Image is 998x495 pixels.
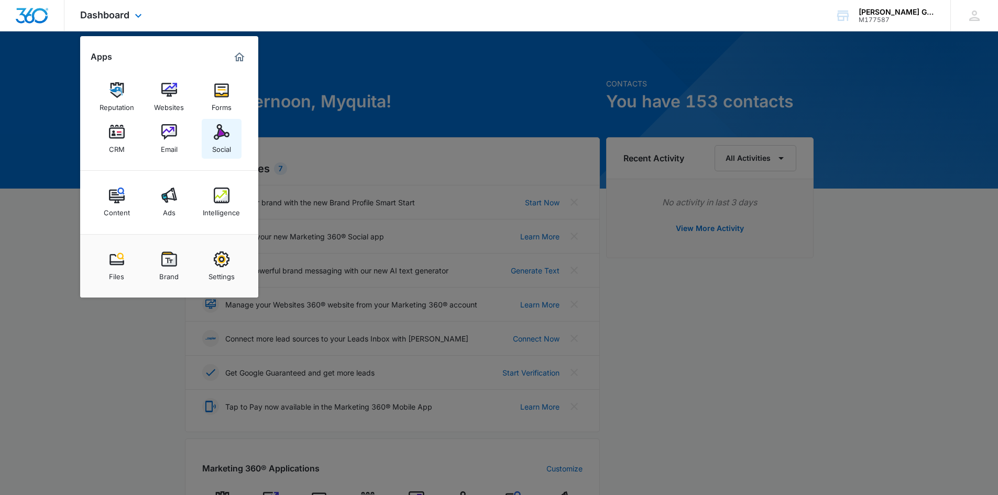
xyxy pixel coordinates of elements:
a: Marketing 360® Dashboard [231,49,248,65]
span: Dashboard [80,9,129,20]
div: Social [212,140,231,153]
a: Brand [149,246,189,286]
div: Reputation [100,98,134,112]
a: Content [97,182,137,222]
a: Social [202,119,242,159]
a: CRM [97,119,137,159]
div: Ads [163,203,176,217]
div: Settings [209,267,235,281]
a: Reputation [97,77,137,117]
div: account name [859,8,935,16]
div: Forms [212,98,232,112]
div: Websites [154,98,184,112]
div: Files [109,267,124,281]
div: Email [161,140,178,153]
div: account id [859,16,935,24]
a: Settings [202,246,242,286]
a: Ads [149,182,189,222]
div: CRM [109,140,125,153]
a: Files [97,246,137,286]
div: Content [104,203,130,217]
a: Email [149,119,189,159]
a: Intelligence [202,182,242,222]
div: Intelligence [203,203,240,217]
div: Brand [159,267,179,281]
h2: Apps [91,52,112,62]
a: Forms [202,77,242,117]
a: Websites [149,77,189,117]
